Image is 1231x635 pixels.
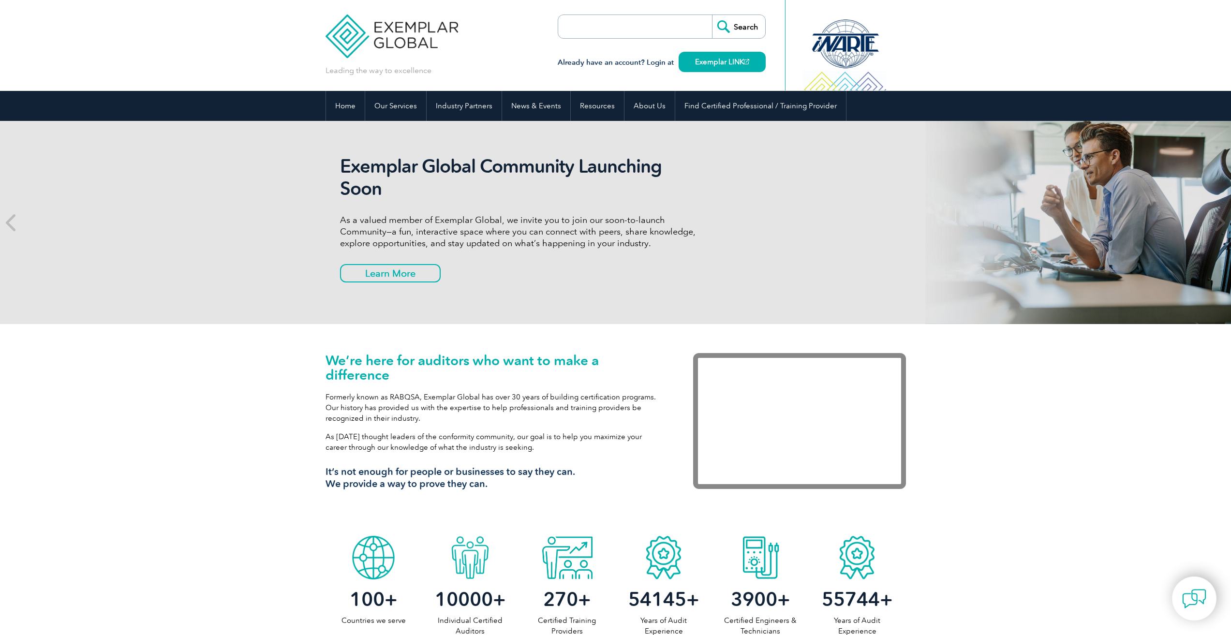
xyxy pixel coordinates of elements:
a: About Us [624,91,675,121]
h2: + [615,591,712,607]
p: Formerly known as RABQSA, Exemplar Global has over 30 years of building certification programs. O... [326,392,664,424]
p: As a valued member of Exemplar Global, we invite you to join our soon-to-launch Community—a fun, ... [340,214,703,249]
a: Resources [571,91,624,121]
h1: We’re here for auditors who want to make a difference [326,353,664,382]
iframe: Exemplar Global: Working together to make a difference [693,353,906,489]
a: News & Events [502,91,570,121]
img: open_square.png [744,59,749,64]
a: Exemplar LINK [679,52,766,72]
span: 100 [350,588,385,611]
a: Industry Partners [427,91,502,121]
input: Search [712,15,765,38]
h3: It’s not enough for people or businesses to say they can. We provide a way to prove they can. [326,466,664,490]
h3: Already have an account? Login at [558,57,766,69]
h2: + [326,591,422,607]
span: 270 [543,588,578,611]
h2: Exemplar Global Community Launching Soon [340,155,703,200]
p: Countries we serve [326,615,422,626]
h2: + [712,591,809,607]
a: Learn More [340,264,441,282]
span: 55744 [822,588,880,611]
img: contact-chat.png [1182,587,1206,611]
h2: + [809,591,905,607]
p: Leading the way to excellence [326,65,431,76]
a: Find Certified Professional / Training Provider [675,91,846,121]
span: 10000 [435,588,493,611]
h2: + [519,591,615,607]
span: 3900 [731,588,777,611]
a: Our Services [365,91,426,121]
h2: + [422,591,519,607]
span: 54145 [628,588,686,611]
p: As [DATE] thought leaders of the conformity community, our goal is to help you maximize your care... [326,431,664,453]
a: Home [326,91,365,121]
